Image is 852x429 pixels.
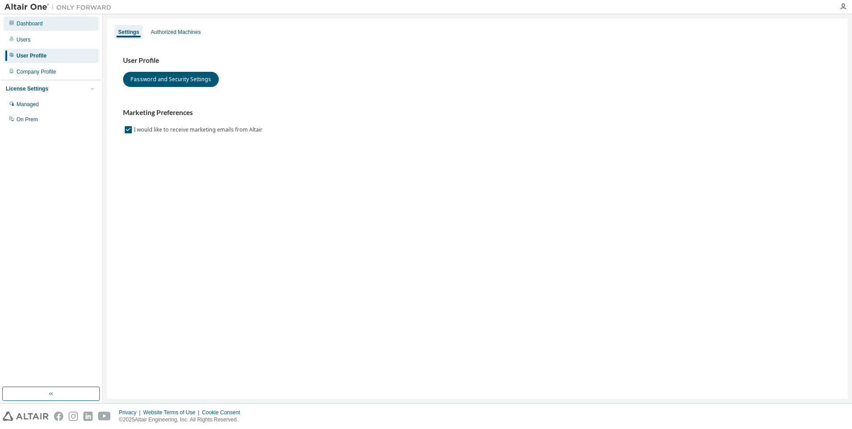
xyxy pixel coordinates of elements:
img: instagram.svg [69,412,78,421]
img: altair_logo.svg [3,412,49,421]
img: youtube.svg [98,412,111,421]
div: Privacy [119,409,143,416]
div: On Prem [16,116,38,123]
div: Authorized Machines [151,29,201,36]
div: Managed [16,101,39,108]
div: Dashboard [16,20,43,27]
p: © 2025 Altair Engineering, Inc. All Rights Reserved. [119,416,246,424]
div: Cookie Consent [202,409,245,416]
button: Password and Security Settings [123,72,219,87]
div: Website Terms of Use [143,409,202,416]
img: facebook.svg [54,412,63,421]
div: License Settings [6,85,48,92]
h3: User Profile [123,56,832,65]
label: I would like to receive marketing emails from Altair [134,124,264,135]
div: Settings [118,29,139,36]
h3: Marketing Preferences [123,108,832,117]
img: linkedin.svg [83,412,93,421]
img: Altair One [4,3,116,12]
div: Users [16,36,30,43]
div: User Profile [16,52,46,59]
div: Company Profile [16,68,56,75]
